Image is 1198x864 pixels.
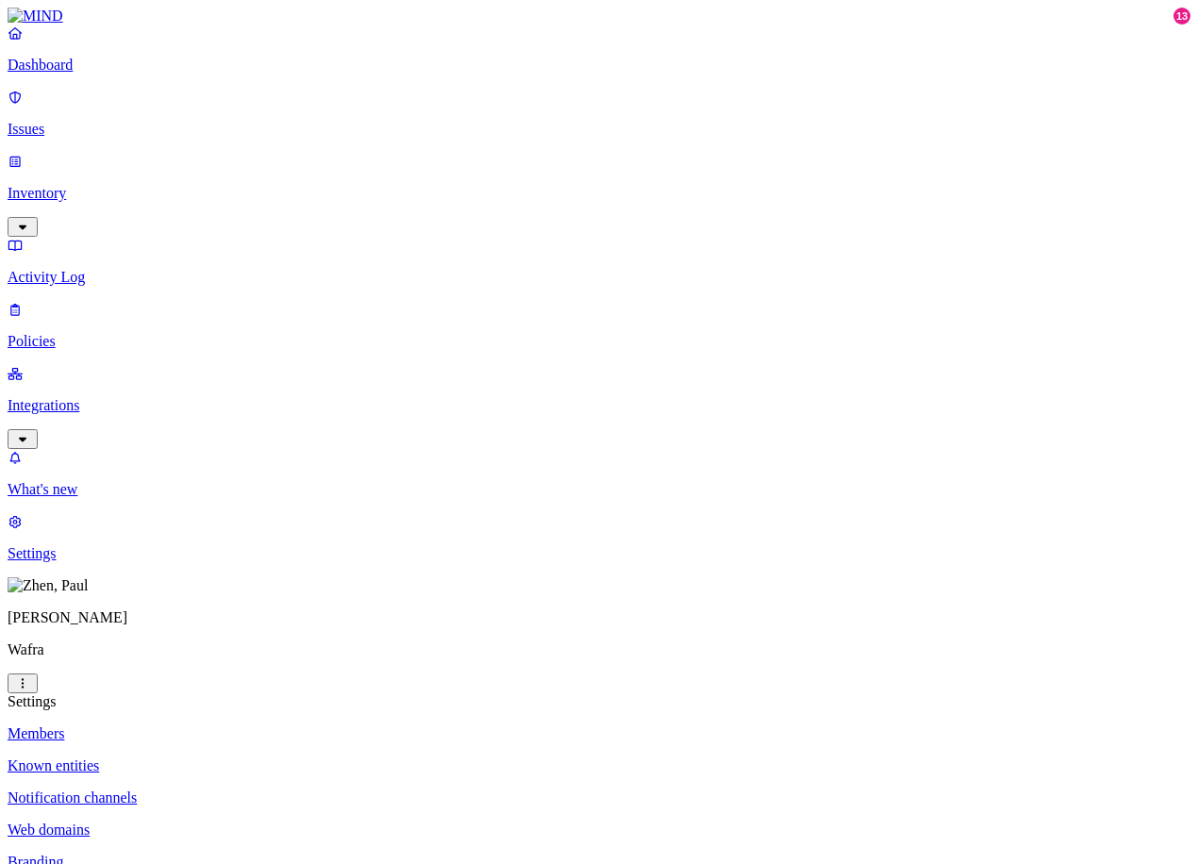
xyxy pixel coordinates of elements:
[8,609,1190,626] p: [PERSON_NAME]
[8,397,1190,414] p: Integrations
[8,57,1190,74] p: Dashboard
[8,365,1190,446] a: Integrations
[8,25,1190,74] a: Dashboard
[8,789,1190,806] a: Notification channels
[8,725,1190,742] a: Members
[8,822,1190,839] a: Web domains
[8,641,1190,658] p: Wafra
[8,757,1190,774] a: Known entities
[8,153,1190,234] a: Inventory
[8,693,1190,710] div: Settings
[8,577,88,594] img: Zhen, Paul
[8,301,1190,350] a: Policies
[8,333,1190,350] p: Policies
[8,481,1190,498] p: What's new
[8,8,63,25] img: MIND
[8,269,1190,286] p: Activity Log
[8,89,1190,138] a: Issues
[8,185,1190,202] p: Inventory
[1173,8,1190,25] div: 13
[8,121,1190,138] p: Issues
[8,237,1190,286] a: Activity Log
[8,513,1190,562] a: Settings
[8,545,1190,562] p: Settings
[8,8,1190,25] a: MIND
[8,449,1190,498] a: What's new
